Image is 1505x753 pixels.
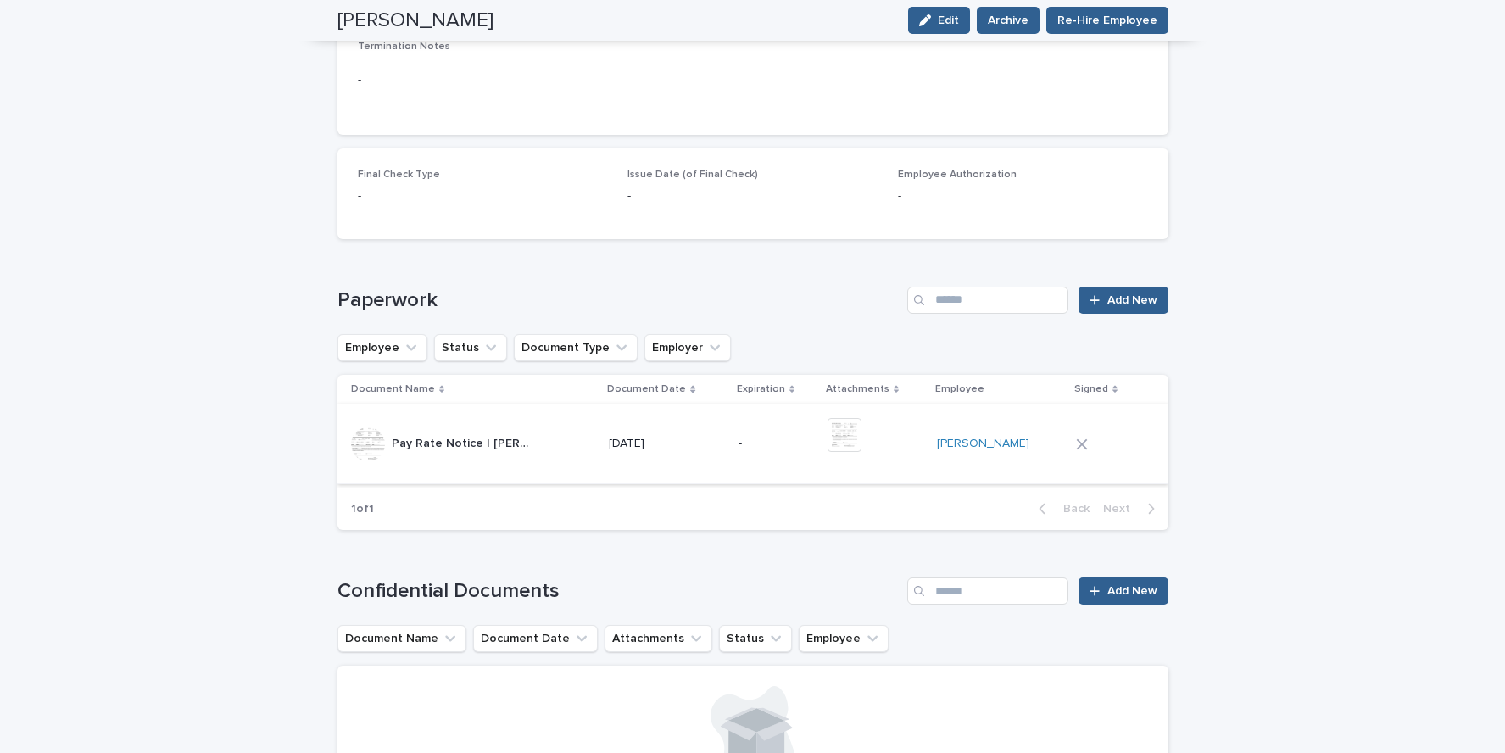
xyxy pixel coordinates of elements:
[935,380,984,399] p: Employee
[739,437,814,451] p: -
[737,380,785,399] p: Expiration
[434,334,507,361] button: Status
[908,7,970,34] button: Edit
[719,625,792,652] button: Status
[337,579,901,604] h1: Confidential Documents
[644,334,731,361] button: Employer
[358,42,450,52] span: Termination Notes
[907,287,1068,314] input: Search
[977,7,1040,34] button: Archive
[609,437,724,451] p: [DATE]
[605,625,712,652] button: Attachments
[1057,12,1157,29] span: Re-Hire Employee
[1079,287,1168,314] a: Add New
[898,170,1017,180] span: Employee Authorization
[351,380,435,399] p: Document Name
[1103,503,1140,515] span: Next
[358,187,608,205] p: -
[1107,294,1157,306] span: Add New
[607,380,686,399] p: Document Date
[1074,380,1108,399] p: Signed
[1107,585,1157,597] span: Add New
[337,488,387,530] p: 1 of 1
[938,14,959,26] span: Edit
[799,625,889,652] button: Employee
[514,334,638,361] button: Document Type
[337,8,493,33] h2: [PERSON_NAME]
[627,187,878,205] p: -
[473,625,598,652] button: Document Date
[1079,577,1168,605] a: Add New
[1053,503,1090,515] span: Back
[1025,501,1096,516] button: Back
[337,288,901,313] h1: Paperwork
[937,437,1029,451] a: [PERSON_NAME]
[627,170,758,180] span: Issue Date (of Final Check)
[358,71,1148,89] p: -
[358,170,440,180] span: Final Check Type
[337,625,466,652] button: Document Name
[1096,501,1168,516] button: Next
[988,12,1028,29] span: Archive
[337,404,1168,484] tr: Pay Rate Notice | [PERSON_NAME]Pay Rate Notice | [PERSON_NAME] [DATE]-[PERSON_NAME]
[826,380,889,399] p: Attachments
[337,334,427,361] button: Employee
[907,577,1068,605] input: Search
[1046,7,1168,34] button: Re-Hire Employee
[898,187,1148,205] p: -
[392,433,537,451] p: Pay Rate Notice | [PERSON_NAME]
